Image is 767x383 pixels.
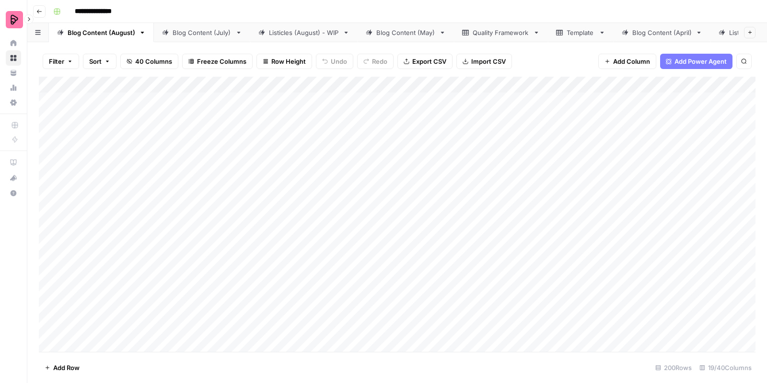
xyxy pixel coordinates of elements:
span: Undo [331,57,347,66]
span: Redo [372,57,387,66]
div: 200 Rows [651,360,696,375]
span: Filter [49,57,64,66]
button: Sort [83,54,116,69]
a: AirOps Academy [6,155,21,170]
div: What's new? [6,171,21,185]
button: Export CSV [397,54,453,69]
button: Undo [316,54,353,69]
button: Row Height [256,54,312,69]
a: Blog Content (May) [358,23,454,42]
button: Filter [43,54,79,69]
span: Export CSV [412,57,446,66]
button: Import CSV [456,54,512,69]
div: Quality Framework [473,28,529,37]
a: Your Data [6,65,21,81]
button: Help + Support [6,186,21,201]
span: Freeze Columns [197,57,246,66]
div: Blog Content (August) [68,28,135,37]
span: Add Row [53,363,80,372]
div: Listicles [729,28,754,37]
img: Preply Logo [6,11,23,28]
span: Sort [89,57,102,66]
a: Home [6,35,21,51]
a: Blog Content (August) [49,23,154,42]
a: Listicles (August) - WIP [250,23,358,42]
span: Row Height [271,57,306,66]
a: Template [548,23,614,42]
button: Freeze Columns [182,54,253,69]
div: 19/40 Columns [696,360,755,375]
a: Usage [6,80,21,95]
button: 40 Columns [120,54,178,69]
div: Listicles (August) - WIP [269,28,339,37]
a: Browse [6,50,21,66]
a: Blog Content (April) [614,23,710,42]
button: Workspace: Preply [6,8,21,32]
a: Settings [6,95,21,110]
div: Template [567,28,595,37]
div: Blog Content (May) [376,28,435,37]
button: Add Column [598,54,656,69]
div: Blog Content (July) [173,28,232,37]
button: Add Row [39,360,85,375]
a: Quality Framework [454,23,548,42]
div: Blog Content (April) [632,28,692,37]
button: What's new? [6,170,21,186]
a: Blog Content (July) [154,23,250,42]
button: Add Power Agent [660,54,732,69]
span: Add Column [613,57,650,66]
button: Redo [357,54,394,69]
span: Add Power Agent [674,57,727,66]
span: Import CSV [471,57,506,66]
span: 40 Columns [135,57,172,66]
